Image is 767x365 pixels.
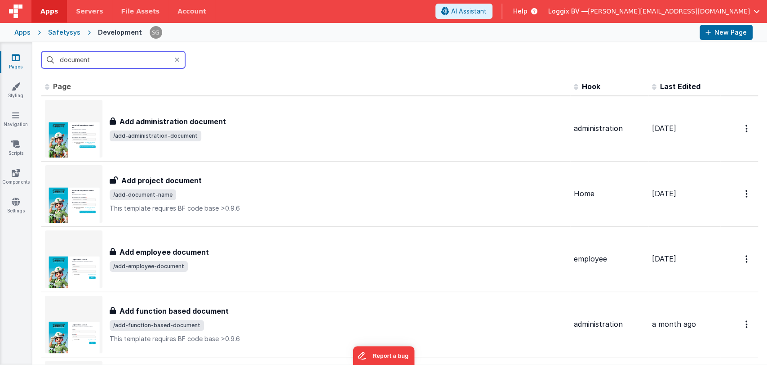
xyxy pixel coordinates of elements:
[588,7,750,16] span: [PERSON_NAME][EMAIL_ADDRESS][DOMAIN_NAME]
[40,7,58,16] span: Apps
[451,7,487,16] span: AI Assistant
[582,82,600,91] span: Hook
[98,28,142,37] div: Development
[53,82,71,91] span: Page
[110,261,188,272] span: /add-employee-document
[110,334,567,343] p: This template requires BF code base >0.9.6
[652,254,676,263] span: [DATE]
[652,124,676,133] span: [DATE]
[150,26,162,39] img: 385c22c1e7ebf23f884cbf6fb2c72b80
[121,175,202,186] h3: Add project document
[513,7,528,16] span: Help
[652,189,676,198] span: [DATE]
[740,119,754,138] button: Options
[121,7,160,16] span: File Assets
[574,319,645,329] div: administration
[548,7,588,16] span: Loggix BV —
[48,28,80,37] div: Safetysys
[740,315,754,333] button: Options
[110,320,204,331] span: /add-function-based-document
[574,254,645,264] div: employee
[14,28,31,37] div: Apps
[435,4,492,19] button: AI Assistant
[110,131,201,141] span: /add-administration-document
[660,82,700,91] span: Last Edited
[652,320,696,329] span: a month ago
[740,250,754,268] button: Options
[120,306,229,316] h3: Add function based document
[548,7,760,16] button: Loggix BV — [PERSON_NAME][EMAIL_ADDRESS][DOMAIN_NAME]
[76,7,103,16] span: Servers
[41,51,185,68] input: Search pages, id's ...
[110,204,567,213] p: This template requires BF code base >0.9.6
[120,116,226,127] h3: Add administration document
[700,25,753,40] button: New Page
[574,189,645,199] div: Home
[353,346,414,365] iframe: Marker.io feedback button
[110,189,176,200] span: /add-document-name
[120,247,209,257] h3: Add employee document
[740,185,754,203] button: Options
[574,123,645,134] div: administration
